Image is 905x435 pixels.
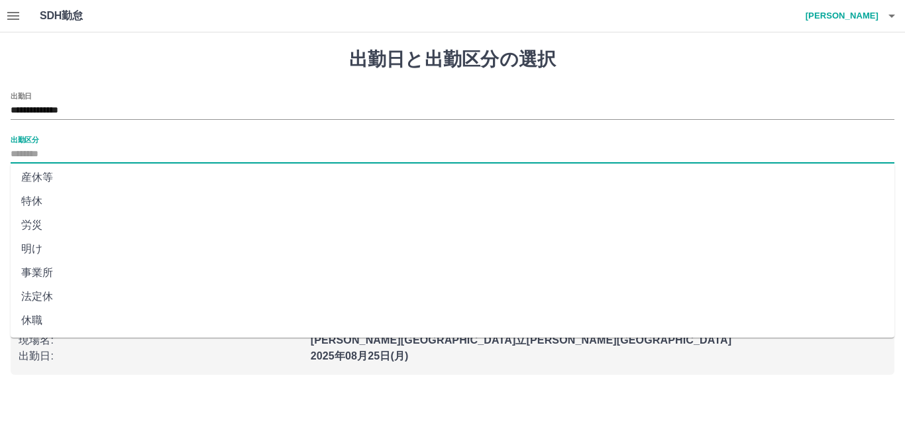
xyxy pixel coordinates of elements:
[11,166,894,189] li: 産休等
[11,48,894,71] h1: 出勤日と出勤区分の選択
[11,213,894,237] li: 労災
[11,91,32,101] label: 出勤日
[11,237,894,261] li: 明け
[11,309,894,332] li: 休職
[311,350,409,362] b: 2025年08月25日(月)
[11,261,894,285] li: 事業所
[11,285,894,309] li: 法定休
[19,348,303,364] p: 出勤日 :
[11,189,894,213] li: 特休
[11,134,38,144] label: 出勤区分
